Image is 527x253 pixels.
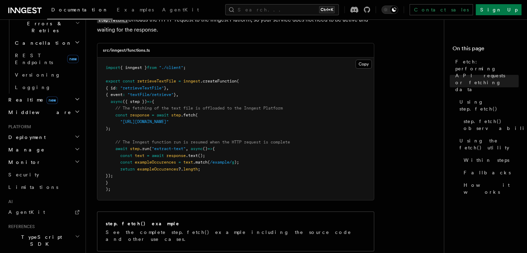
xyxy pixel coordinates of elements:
span: = [147,153,149,158]
button: Manage [6,143,81,156]
span: return [120,167,135,172]
span: const [120,160,132,165]
span: Errors & Retries [12,20,75,34]
span: Examples [117,7,154,12]
span: // The fetching of the text file is offloaded to the Inngest Platform [115,106,283,111]
span: : [115,86,118,90]
a: Security [6,168,81,181]
a: Fetch: performing API requests or fetching data [453,55,519,96]
span: ; [183,65,186,70]
span: { [152,99,154,104]
span: Deployment [6,134,46,141]
span: g [232,160,234,165]
kbd: Ctrl+K [319,6,335,13]
span: Monitor [6,159,41,166]
span: length [183,167,198,172]
span: retrieveTextFile [137,79,176,84]
span: "./client" [159,65,183,70]
span: const [115,113,128,117]
span: "retrieveTextFile" [120,86,164,90]
span: text [135,153,144,158]
span: { id [106,86,115,90]
span: References [6,224,35,229]
a: step.fetch() exampleSee the complete step.fetch() example including the source code and other use... [97,211,374,251]
span: => [147,99,152,104]
h2: step.fetch() example [106,220,180,227]
span: import [106,65,120,70]
span: Cancellation [12,40,72,46]
span: response [130,113,149,117]
span: Limitations [8,184,58,190]
span: REST Endpoints [15,53,53,65]
span: = [178,160,181,165]
span: step [171,113,181,117]
span: await [152,153,164,158]
span: new [46,96,58,104]
span: ); [106,126,111,131]
span: "extract-text" [152,146,186,151]
span: = [178,79,181,84]
span: AgentKit [162,7,199,12]
span: , [186,146,188,151]
span: { [212,146,215,151]
button: Deployment [6,131,81,143]
span: .fetch [181,113,195,117]
button: Realtimenew [6,94,81,106]
span: const [123,79,135,84]
a: Documentation [47,2,113,19]
button: Search...Ctrl+K [225,4,339,15]
span: => [208,146,212,151]
a: Using the fetch() utility [457,134,519,154]
span: } [174,92,176,97]
span: .text [186,153,198,158]
span: ( [149,146,152,151]
a: Versioning [12,69,81,81]
p: offloads the HTTP request to the Inngest Platform, so your service does not need to be active and... [97,15,374,35]
span: ( [195,113,198,117]
span: , [176,92,178,97]
span: ; [198,167,200,172]
span: Fetch: performing API requests or fetching data [455,58,519,93]
a: Logging [12,81,81,94]
span: Within steps [464,157,509,164]
span: response [166,153,186,158]
span: step [130,146,140,151]
span: exampleOccurences [135,160,176,165]
button: Cancellation [12,37,81,49]
span: { inngest } [120,65,147,70]
button: Errors & Retries [12,17,81,37]
span: }); [106,173,113,178]
span: ); [106,187,111,192]
span: } [164,86,166,90]
button: Toggle dark mode [381,6,398,14]
span: exampleOccurences [137,167,178,172]
a: Using step.fetch() [457,96,519,115]
a: step.fetch() observability [461,115,519,134]
button: TypeScript SDK [6,231,81,250]
span: , [166,86,169,90]
span: Using step.fetch() [459,98,519,112]
button: Monitor [6,156,81,168]
code: step.fetch() [97,17,129,23]
span: from [147,65,157,70]
span: ( [237,79,239,84]
a: How it works [461,179,519,198]
span: Fallbacks [464,169,511,176]
button: Copy [355,60,372,69]
span: Middleware [6,109,71,116]
span: AgentKit [8,209,45,215]
a: Sign Up [476,4,521,15]
span: /example/ [210,160,232,165]
span: Logging [15,85,51,90]
a: AgentKit [158,2,203,19]
span: ({ step }) [123,99,147,104]
span: AI [6,199,13,204]
span: // The Inngest function run is resumed when the HTTP request is complete [115,140,290,145]
h3: src/inngest/functions.ts [103,47,150,53]
span: Realtime [6,96,58,103]
span: "textFile/retrieve" [128,92,174,97]
span: inngest [183,79,200,84]
span: Platform [6,124,31,130]
span: "[URL][DOMAIN_NAME]" [120,119,169,124]
span: How it works [464,182,519,195]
